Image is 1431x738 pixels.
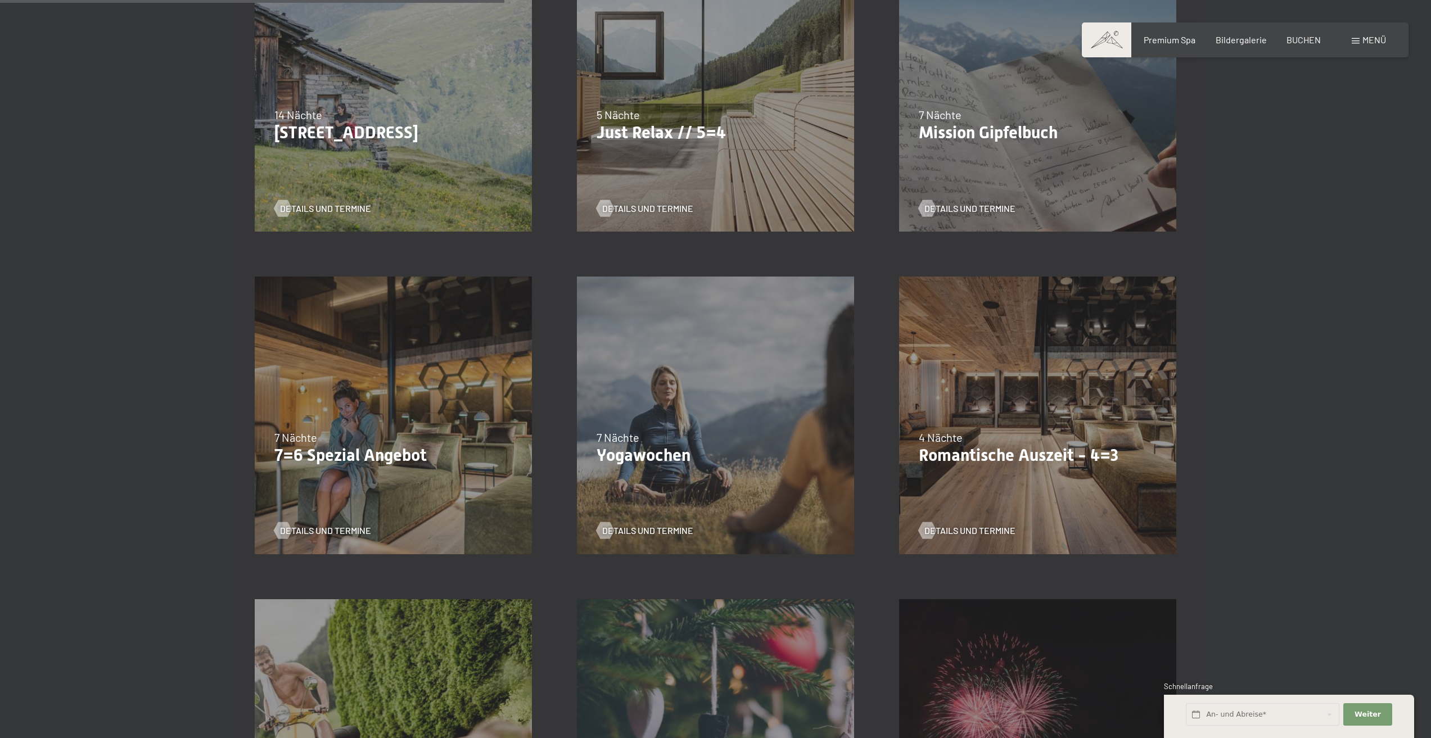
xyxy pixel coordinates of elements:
span: 5 Nächte [597,108,640,121]
span: Details und Termine [280,524,371,537]
span: Details und Termine [924,202,1015,215]
p: [STREET_ADDRESS] [274,123,512,143]
span: 7 Nächte [597,431,639,444]
span: Details und Termine [924,524,1015,537]
a: Details und Termine [597,524,693,537]
p: Just Relax // 5=4 [597,123,834,143]
p: Mission Gipfelbuch [919,123,1157,143]
span: 4 Nächte [919,431,963,444]
a: BUCHEN [1286,34,1321,45]
span: Details und Termine [602,524,693,537]
span: 7 Nächte [919,108,961,121]
a: Bildergalerie [1216,34,1267,45]
span: Menü [1362,34,1386,45]
a: Details und Termine [274,202,371,215]
a: Details und Termine [597,202,693,215]
p: 7=6 Spezial Angebot [274,445,512,465]
p: Romantische Auszeit - 4=3 [919,445,1157,465]
button: Weiter [1343,703,1392,726]
span: Weiter [1355,709,1381,719]
span: Details und Termine [602,202,693,215]
span: 7 Nächte [274,431,317,444]
p: Yogawochen [597,445,834,465]
a: Premium Spa [1144,34,1195,45]
a: Details und Termine [274,524,371,537]
span: Details und Termine [280,202,371,215]
span: Schnellanfrage [1164,682,1213,691]
a: Details und Termine [919,202,1015,215]
a: Details und Termine [919,524,1015,537]
span: 14 Nächte [274,108,322,121]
